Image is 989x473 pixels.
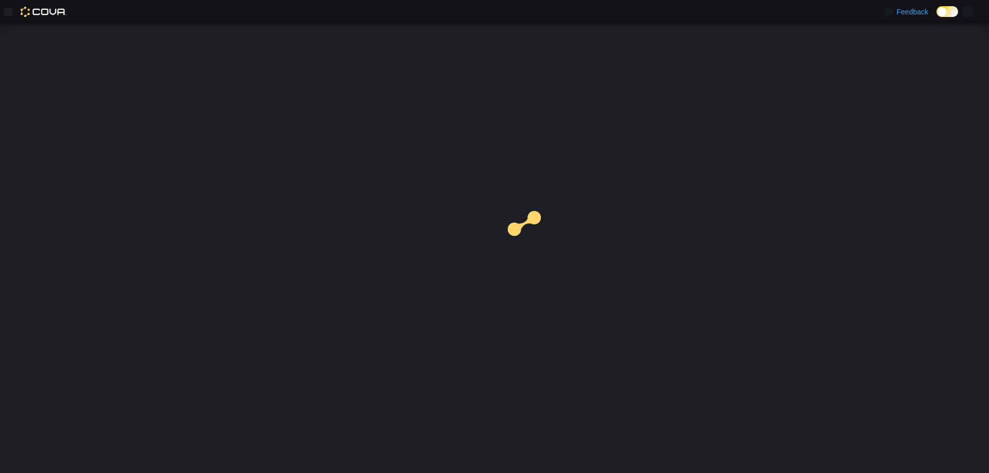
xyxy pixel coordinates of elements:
span: Dark Mode [936,17,937,17]
img: Cova [21,7,66,17]
span: Feedback [897,7,928,17]
img: cova-loader [494,203,572,281]
input: Dark Mode [936,6,958,17]
a: Feedback [880,2,932,22]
